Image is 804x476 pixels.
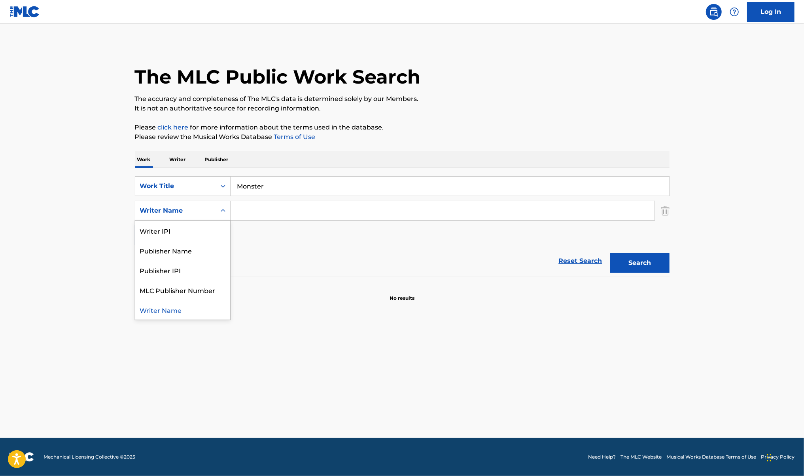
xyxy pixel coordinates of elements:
[661,201,670,221] img: Delete Criterion
[135,221,230,240] div: Writer IPI
[135,132,670,142] p: Please review the Musical Works Database
[135,123,670,132] p: Please for more information about the terms used in the database.
[9,6,40,17] img: MLC Logo
[158,124,189,131] a: click here
[620,453,662,461] a: The MLC Website
[9,452,34,462] img: logo
[135,65,421,89] h1: The MLC Public Work Search
[390,285,414,302] p: No results
[140,181,211,191] div: Work Title
[135,176,670,277] form: Search Form
[135,104,670,113] p: It is not an authoritative source for recording information.
[761,453,795,461] a: Privacy Policy
[135,280,230,300] div: MLC Publisher Number
[272,133,316,141] a: Terms of Use
[135,240,230,260] div: Publisher Name
[706,4,722,20] a: Public Search
[135,94,670,104] p: The accuracy and completeness of The MLC's data is determined solely by our Members.
[730,7,739,17] img: help
[709,7,719,17] img: search
[666,453,756,461] a: Musical Works Database Terms of Use
[555,252,606,270] a: Reset Search
[588,453,616,461] a: Need Help?
[610,253,670,273] button: Search
[747,2,795,22] a: Log In
[726,4,742,20] div: Help
[167,151,188,168] p: Writer
[140,206,211,215] div: Writer Name
[135,260,230,280] div: Publisher IPI
[764,438,804,476] iframe: Chat Widget
[135,151,153,168] p: Work
[202,151,231,168] p: Publisher
[135,300,230,320] div: Writer Name
[767,446,772,470] div: Drag
[44,453,135,461] span: Mechanical Licensing Collective © 2025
